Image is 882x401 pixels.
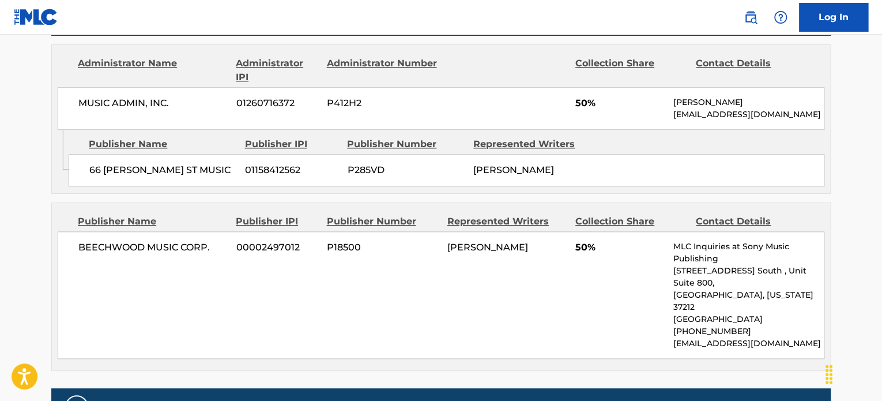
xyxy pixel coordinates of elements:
div: Collection Share [575,215,687,228]
p: [STREET_ADDRESS] South , Unit Suite 800, [673,265,824,289]
span: 50% [575,96,665,110]
div: Drag [820,357,838,392]
div: Represented Writers [473,137,591,151]
span: MUSIC ADMIN, INC. [78,96,228,110]
span: 00002497012 [236,241,318,254]
p: [EMAIL_ADDRESS][DOMAIN_NAME] [673,338,824,350]
div: Contact Details [696,215,808,228]
span: P285VD [347,163,465,177]
iframe: Chat Widget [824,346,882,401]
span: [PERSON_NAME] [473,164,554,175]
div: Publisher Name [78,215,227,228]
div: Administrator Number [326,57,438,84]
p: [GEOGRAPHIC_DATA], [US_STATE] 37212 [673,289,824,313]
div: Contact Details [696,57,808,84]
img: MLC Logo [14,9,58,25]
span: 01260716372 [236,96,318,110]
span: 50% [575,241,665,254]
p: [PERSON_NAME] [673,96,824,108]
div: Represented Writers [447,215,567,228]
div: Help [769,6,792,29]
p: [PHONE_NUMBER] [673,325,824,338]
span: P18500 [327,241,439,254]
p: MLC Inquiries at Sony Music Publishing [673,241,824,265]
img: search [744,10,757,24]
div: Publisher IPI [244,137,338,151]
span: 66 [PERSON_NAME] ST MUSIC [89,163,236,177]
span: BEECHWOOD MUSIC CORP. [78,241,228,254]
img: help [774,10,787,24]
div: Publisher Number [326,215,438,228]
div: Administrator Name [78,57,227,84]
div: Publisher IPI [236,215,318,228]
p: [GEOGRAPHIC_DATA] [673,313,824,325]
a: Public Search [739,6,762,29]
div: Collection Share [575,57,687,84]
span: [PERSON_NAME] [447,242,528,253]
span: 01158412562 [245,163,338,177]
a: Log In [799,3,868,32]
div: Publisher Number [347,137,465,151]
span: P412H2 [327,96,439,110]
div: Administrator IPI [236,57,318,84]
p: [EMAIL_ADDRESS][DOMAIN_NAME] [673,108,824,121]
div: Publisher Name [89,137,236,151]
